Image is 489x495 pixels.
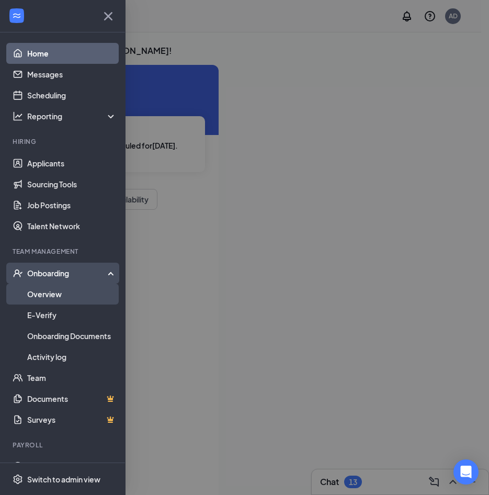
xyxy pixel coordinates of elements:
div: Onboarding [27,268,108,278]
div: Open Intercom Messenger [453,459,479,485]
a: Talent Network [27,216,117,237]
div: Hiring [13,137,115,146]
div: Team Management [13,247,115,256]
a: Overview [27,284,117,305]
a: Sourcing Tools [27,174,117,195]
div: Switch to admin view [27,474,100,485]
a: DocumentsCrown [27,388,117,409]
svg: UserCheck [13,268,23,278]
div: Payroll [13,441,115,449]
svg: WorkstreamLogo [12,10,22,21]
a: E-Verify [27,305,117,325]
a: PayrollCrown [27,456,117,477]
a: Team [27,367,117,388]
svg: Cross [100,8,117,25]
div: Reporting [27,111,117,121]
svg: Analysis [13,111,23,121]
a: Scheduling [27,85,117,106]
a: Activity log [27,346,117,367]
a: Job Postings [27,195,117,216]
a: SurveysCrown [27,409,117,430]
a: Messages [27,64,117,85]
a: Applicants [27,153,117,174]
svg: Settings [13,474,23,485]
a: Home [27,43,117,64]
a: Onboarding Documents [27,325,117,346]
